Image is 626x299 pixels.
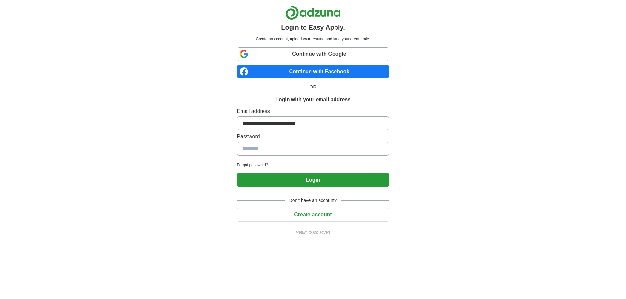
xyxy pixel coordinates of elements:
a: Create account [237,212,389,217]
button: Create account [237,208,389,222]
label: Email address [237,107,389,115]
label: Password [237,133,389,141]
h1: Login to Easy Apply. [281,22,345,32]
a: Continue with Google [237,47,389,61]
button: Login [237,173,389,187]
a: Return to job advert [237,229,389,235]
p: Create an account, upload your resume and land your dream role. [238,36,388,42]
a: Continue with Facebook [237,65,389,78]
h1: Login with your email address [276,96,350,103]
img: Adzuna logo [285,5,341,20]
span: OR [306,84,320,90]
a: Forgot password? [237,162,389,168]
span: Don't have an account? [285,197,341,204]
